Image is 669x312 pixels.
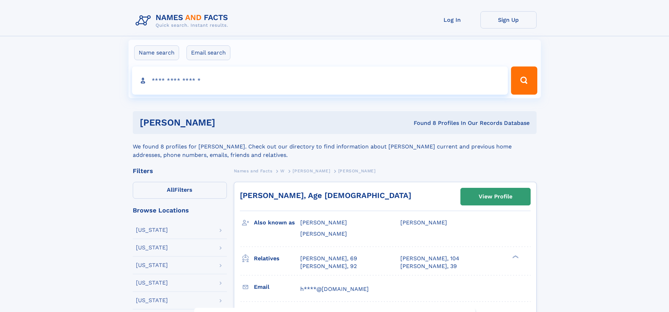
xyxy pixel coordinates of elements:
[254,217,300,229] h3: Also known as
[511,66,537,95] button: Search Button
[234,166,273,175] a: Names and Facts
[300,219,347,226] span: [PERSON_NAME]
[136,262,168,268] div: [US_STATE]
[300,255,357,262] a: [PERSON_NAME], 69
[424,11,480,28] a: Log In
[167,186,174,193] span: All
[480,11,537,28] a: Sign Up
[240,191,411,200] a: [PERSON_NAME], Age [DEMOGRAPHIC_DATA]
[186,45,230,60] label: Email search
[400,219,447,226] span: [PERSON_NAME]
[133,207,227,214] div: Browse Locations
[132,66,508,95] input: search input
[133,11,234,30] img: Logo Names and Facts
[280,166,285,175] a: W
[400,262,457,270] a: [PERSON_NAME], 39
[314,119,530,127] div: Found 8 Profiles In Our Records Database
[293,168,330,173] span: [PERSON_NAME]
[479,189,512,205] div: View Profile
[133,168,227,174] div: Filters
[280,168,285,173] span: W
[511,254,519,259] div: ❯
[133,134,537,159] div: We found 8 profiles for [PERSON_NAME]. Check out our directory to find information about [PERSON_...
[136,245,168,250] div: [US_STATE]
[136,227,168,233] div: [US_STATE]
[300,230,347,237] span: [PERSON_NAME]
[400,255,459,262] a: [PERSON_NAME], 104
[300,262,357,270] a: [PERSON_NAME], 92
[293,166,330,175] a: [PERSON_NAME]
[136,298,168,303] div: [US_STATE]
[338,168,376,173] span: [PERSON_NAME]
[140,118,315,127] h1: [PERSON_NAME]
[461,188,530,205] a: View Profile
[254,253,300,265] h3: Relatives
[136,280,168,286] div: [US_STATE]
[133,182,227,199] label: Filters
[134,45,179,60] label: Name search
[254,281,300,293] h3: Email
